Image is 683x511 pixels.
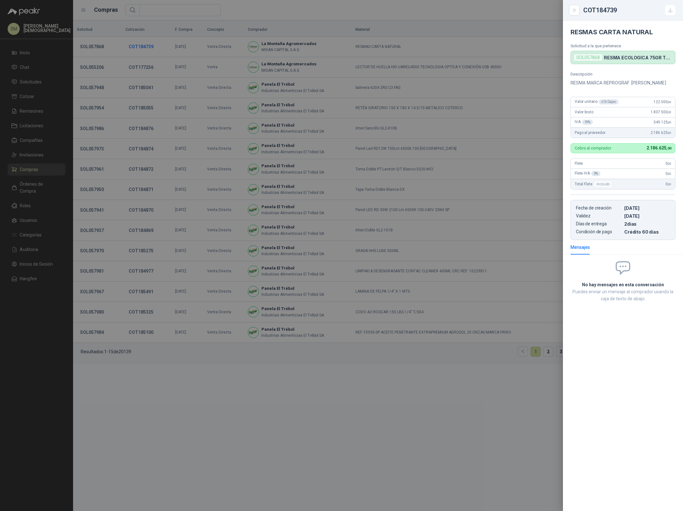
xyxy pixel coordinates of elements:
p: Descripción [571,72,675,76]
span: ,00 [667,110,671,114]
h4: RESMAS CARTA NATURAL [571,28,675,36]
p: [DATE] [624,213,670,219]
span: IVA [575,120,593,125]
div: Mensajes [571,244,590,251]
span: 122.500 [653,100,671,104]
p: RESMA ECOLOGICA 75GR TAMAÑO CARTA [604,55,673,60]
p: Validez [576,213,622,219]
p: Crédito 60 días [624,229,670,235]
span: Valor unitario [575,99,619,104]
span: 2.186.625 [646,145,671,150]
div: 0 % [591,171,600,176]
span: ,00 [667,182,671,186]
p: 2 dias [624,221,670,227]
p: Solicitud a la que pertenece [571,43,675,48]
span: ,00 [667,121,671,124]
h2: No hay mensajes en esta conversación [571,281,675,288]
span: 0 [666,161,671,166]
p: Condición de pago [576,229,622,235]
span: Pago al proveedor [575,130,605,135]
span: 349.125 [653,120,671,124]
button: Close [571,6,578,14]
span: Flete IVA [575,171,600,176]
p: RESMA MARCA REPROGRAF [PERSON_NAME] [571,79,675,87]
p: [DATE] [624,205,670,211]
p: Días de entrega [576,221,622,227]
span: ,00 [667,162,671,165]
span: 0 [666,171,671,176]
span: 2.186.625 [651,130,671,135]
span: 1.837.500 [651,110,671,114]
span: ,00 [667,172,671,176]
div: x 15 Cajas [599,99,619,104]
span: ,00 [667,100,671,104]
div: 19 % [582,120,593,125]
span: ,00 [667,131,671,135]
p: Cobro al comprador [575,146,611,150]
span: 0 [666,182,671,186]
span: Valor bruto [575,110,593,114]
p: Puedes enviar un mensaje al comprador usando la caja de texto de abajo. [571,288,675,302]
span: Total Flete [575,180,614,188]
div: Incluido [593,180,612,188]
span: ,00 [666,146,671,150]
p: Fecha de creación [576,205,622,211]
div: COT184739 [583,5,675,15]
div: SOL057868 [573,54,603,61]
span: Flete [575,161,583,166]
